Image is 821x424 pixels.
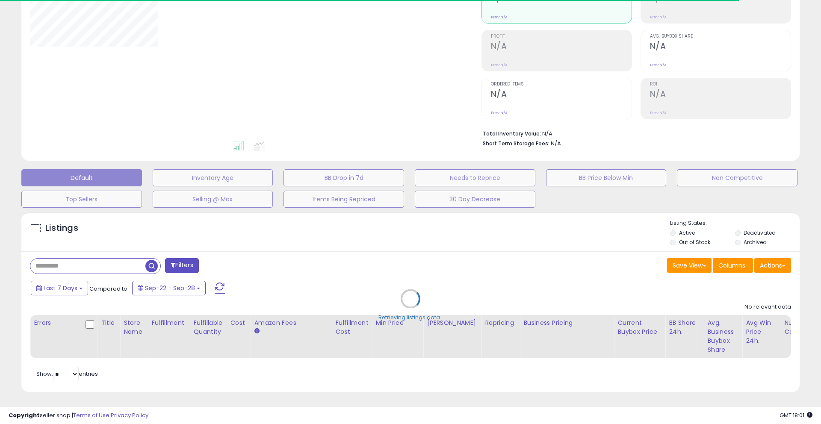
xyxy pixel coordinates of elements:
[491,41,632,53] h2: N/A
[111,411,148,419] a: Privacy Policy
[21,191,142,208] button: Top Sellers
[284,169,404,186] button: BB Drop in 7d
[677,169,797,186] button: Non Competitive
[9,411,40,419] strong: Copyright
[491,62,508,68] small: Prev: N/A
[546,169,667,186] button: BB Price Below Min
[780,411,812,419] span: 2025-10-6 18:01 GMT
[491,82,632,87] span: Ordered Items
[483,130,541,137] b: Total Inventory Value:
[491,15,508,20] small: Prev: N/A
[378,314,443,321] div: Retrieving listings data..
[284,191,404,208] button: Items Being Repriced
[21,169,142,186] button: Default
[650,41,791,53] h2: N/A
[650,34,791,39] span: Avg. Buybox Share
[551,139,561,147] span: N/A
[491,89,632,101] h2: N/A
[153,169,273,186] button: Inventory Age
[491,110,508,115] small: Prev: N/A
[415,191,535,208] button: 30 Day Decrease
[650,15,667,20] small: Prev: N/A
[483,128,785,138] li: N/A
[650,82,791,87] span: ROI
[483,140,549,147] b: Short Term Storage Fees:
[650,62,667,68] small: Prev: N/A
[415,169,535,186] button: Needs to Reprice
[73,411,109,419] a: Terms of Use
[491,34,632,39] span: Profit
[9,412,148,420] div: seller snap | |
[650,110,667,115] small: Prev: N/A
[153,191,273,208] button: Selling @ Max
[650,89,791,101] h2: N/A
